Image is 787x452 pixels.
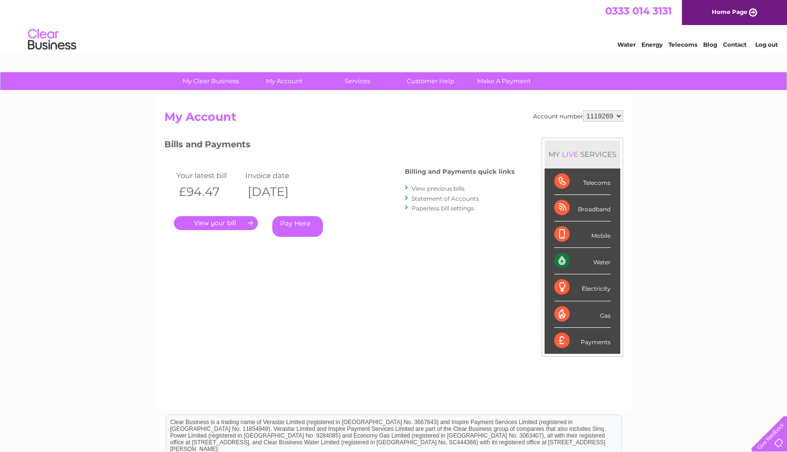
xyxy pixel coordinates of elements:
a: Contact [723,41,747,48]
a: Customer Help [391,72,470,90]
h3: Bills and Payments [164,138,515,155]
a: 0333 014 3131 [605,5,672,17]
a: Telecoms [668,41,697,48]
div: Payments [554,328,611,354]
a: Services [318,72,397,90]
div: Broadband [554,195,611,221]
a: Energy [641,41,663,48]
a: Log out [755,41,778,48]
img: logo.png [27,25,77,54]
div: Telecoms [554,168,611,195]
a: Water [617,41,636,48]
a: My Clear Business [171,72,251,90]
a: My Account [244,72,324,90]
div: Clear Business is a trading name of Verastar Limited (registered in [GEOGRAPHIC_DATA] No. 3667643... [166,5,622,47]
td: Your latest bill [174,169,243,182]
a: View previous bills [412,185,465,192]
h4: Billing and Payments quick links [405,168,515,175]
div: Electricity [554,274,611,301]
div: Account number [533,110,623,122]
a: Statement of Accounts [412,195,479,202]
th: [DATE] [243,182,312,202]
a: Make A Payment [464,72,544,90]
th: £94.47 [174,182,243,202]
div: Mobile [554,221,611,248]
a: Paperless bill settings [412,205,474,212]
a: Pay Here [272,216,323,237]
td: Invoice date [243,169,312,182]
div: MY SERVICES [545,141,620,168]
h2: My Account [164,110,623,129]
div: Gas [554,301,611,328]
a: Blog [703,41,717,48]
div: Water [554,248,611,274]
a: . [174,216,258,230]
div: LIVE [560,150,580,159]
